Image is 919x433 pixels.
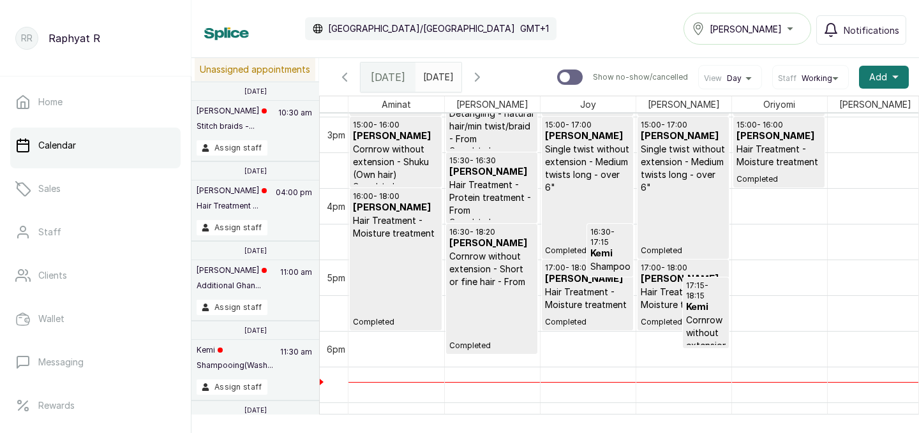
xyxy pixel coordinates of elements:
[641,286,726,311] p: Hair Treatment - Moisture treatment
[590,227,630,247] p: 16:30 - 17:15
[197,300,267,315] button: Assign staff
[449,156,534,166] p: 15:30 - 16:30
[197,281,267,291] p: Additional Ghan...
[686,314,726,390] p: Cornrow without extension - Long hair - From
[545,194,630,256] p: Completed
[371,70,405,85] span: [DATE]
[454,96,531,112] span: [PERSON_NAME]
[10,258,181,293] a: Clients
[38,356,84,369] p: Messaging
[641,120,726,130] p: 15:00 - 17:00
[10,128,181,163] a: Calendar
[197,220,267,235] button: Assign staff
[545,130,630,143] h3: [PERSON_NAME]
[641,273,726,286] h3: [PERSON_NAME]
[684,13,811,45] button: [PERSON_NAME]
[10,214,181,250] a: Staff
[727,73,742,84] span: Day
[197,379,267,395] button: Assign staff
[704,73,722,84] span: View
[449,237,534,250] h3: [PERSON_NAME]
[641,263,726,273] p: 17:00 - 18:00
[449,227,534,237] p: 16:30 - 18:20
[353,130,438,143] h3: [PERSON_NAME]
[449,166,534,179] h3: [PERSON_NAME]
[361,62,415,92] div: [DATE]
[802,73,832,84] span: Working
[641,194,726,256] p: Completed
[545,120,630,130] p: 15:00 - 17:00
[778,73,796,84] span: Staff
[449,288,534,351] p: Completed
[353,240,438,327] p: Completed
[244,87,267,95] p: [DATE]
[837,96,914,112] span: [PERSON_NAME]
[353,120,438,130] p: 15:00 - 16:00
[449,107,534,145] p: Detangling - natural hair/min twist/braid - From
[449,250,534,288] p: Cornrow without extension - Short or fine hair - From
[274,186,314,220] p: 04:00 pm
[38,182,61,195] p: Sales
[353,143,438,181] p: Cornrow without extension - Shuku (Own hair)
[278,265,314,300] p: 11:00 am
[736,120,821,130] p: 15:00 - 16:00
[197,360,273,371] p: Shampooing(Wash...
[816,15,906,45] button: Notifications
[590,260,630,273] p: Shampooing(Washing)
[578,96,599,112] span: Joy
[641,143,726,194] p: Single twist without extension - Medium twists long - over 6"
[38,399,75,412] p: Rewards
[197,106,267,116] p: [PERSON_NAME]
[197,186,267,196] p: [PERSON_NAME]
[244,406,267,414] p: [DATE]
[379,96,414,112] span: Aminat
[328,22,515,35] p: [GEOGRAPHIC_DATA]/[GEOGRAPHIC_DATA]
[21,32,33,45] p: RR
[197,140,267,156] button: Assign staff
[324,200,348,213] div: 4pm
[736,143,821,168] p: Hair Treatment - Moisture treatment
[10,84,181,120] a: Home
[710,22,782,36] span: [PERSON_NAME]
[686,301,726,314] h3: Kemi
[736,130,821,143] h3: [PERSON_NAME]
[704,73,756,84] button: ViewDay
[353,181,438,191] p: Completed
[325,128,348,142] div: 3pm
[10,388,181,423] a: Rewards
[449,145,534,156] p: Completed
[645,96,722,112] span: [PERSON_NAME]
[324,342,348,356] div: 6pm
[244,167,267,175] p: [DATE]
[859,66,909,89] button: Add
[197,201,267,211] p: Hair Treatment ...
[38,312,64,325] p: Wallet
[545,286,630,311] p: Hair Treatment - Moisture treatment
[244,327,267,334] p: [DATE]
[449,179,534,217] p: Hair Treatment - Protein treatment - From
[10,301,181,337] a: Wallet
[38,269,67,282] p: Clients
[545,263,630,273] p: 17:00 - 18:00
[276,106,314,140] p: 10:30 am
[641,130,726,143] h3: [PERSON_NAME]
[197,265,267,275] p: [PERSON_NAME]
[38,226,61,239] p: Staff
[736,168,821,184] p: Completed
[353,191,438,202] p: 16:00 - 18:00
[778,73,843,84] button: StaffWorking
[197,345,273,355] p: Kemi
[353,214,438,240] p: Hair Treatment - Moisture treatment
[49,31,100,46] p: Raphyat R
[590,247,630,260] h3: Kemi
[38,96,63,108] p: Home
[197,121,267,131] p: Stitch braids -...
[38,139,76,152] p: Calendar
[686,281,726,301] p: 17:15 - 18:15
[641,311,726,327] p: Completed
[353,202,438,214] h3: [PERSON_NAME]
[520,22,549,35] p: GMT+1
[449,217,534,227] p: Completed
[278,345,314,379] p: 11:30 am
[324,271,348,284] div: 5pm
